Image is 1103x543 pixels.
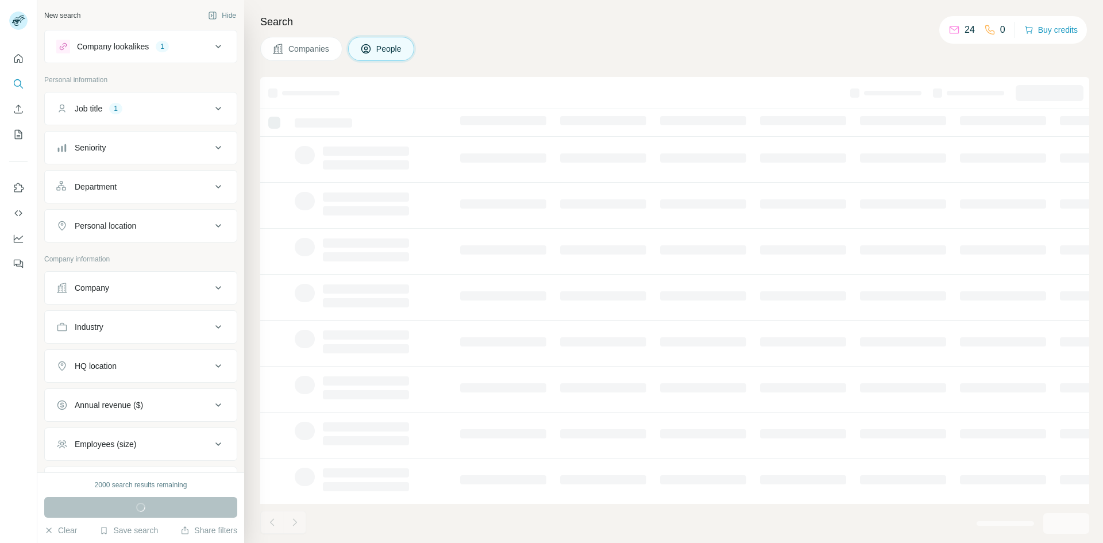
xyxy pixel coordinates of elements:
button: Feedback [9,253,28,274]
button: Buy credits [1024,22,1078,38]
button: HQ location [45,352,237,380]
button: My lists [9,124,28,145]
button: Company [45,274,237,302]
div: Job title [75,103,102,114]
button: Industry [45,313,237,341]
div: Annual revenue ($) [75,399,143,411]
p: Company information [44,254,237,264]
button: Hide [200,7,244,24]
div: Industry [75,321,103,333]
button: Share filters [180,525,237,536]
div: Seniority [75,142,106,153]
span: Companies [288,43,330,55]
button: Clear [44,525,77,536]
button: Technologies [45,469,237,497]
div: Employees (size) [75,438,136,450]
div: 2000 search results remaining [95,480,187,490]
button: Company lookalikes1 [45,33,237,60]
div: 1 [156,41,169,52]
button: Department [45,173,237,201]
button: Personal location [45,212,237,240]
button: Search [9,74,28,94]
button: Use Surfe API [9,203,28,224]
div: Department [75,181,117,192]
h4: Search [260,14,1089,30]
div: Company [75,282,109,294]
div: Personal location [75,220,136,232]
p: Personal information [44,75,237,85]
p: 24 [965,23,975,37]
div: New search [44,10,80,21]
button: Enrich CSV [9,99,28,120]
div: HQ location [75,360,117,372]
button: Dashboard [9,228,28,249]
button: Employees (size) [45,430,237,458]
button: Use Surfe on LinkedIn [9,178,28,198]
button: Seniority [45,134,237,161]
div: 1 [109,103,122,114]
button: Quick start [9,48,28,69]
div: Company lookalikes [77,41,149,52]
p: 0 [1000,23,1005,37]
button: Job title1 [45,95,237,122]
button: Annual revenue ($) [45,391,237,419]
span: People [376,43,403,55]
button: Save search [99,525,158,536]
